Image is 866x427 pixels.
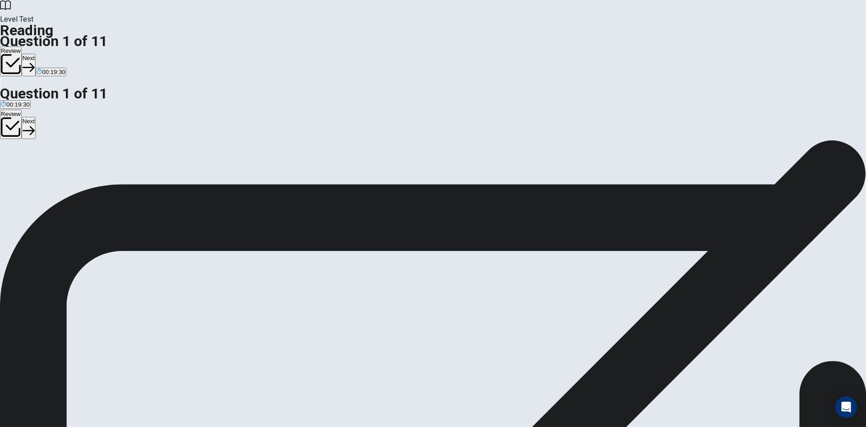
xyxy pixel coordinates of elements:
div: Open Intercom Messenger [835,396,857,418]
button: 00:19:30 [36,68,66,76]
span: 00:19:30 [6,101,30,108]
button: Next [22,54,36,76]
button: Next [22,117,36,139]
span: 00:19:30 [42,69,65,75]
